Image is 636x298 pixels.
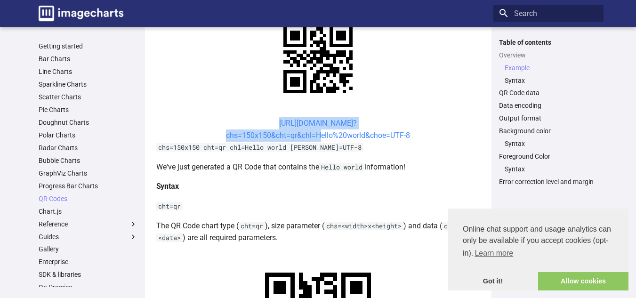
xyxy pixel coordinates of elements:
[39,131,137,139] a: Polar Charts
[39,42,137,50] a: Getting started
[39,6,123,21] img: logo
[156,161,480,173] p: We've just generated a QR Code that contains the information!
[463,224,613,260] span: Online chat support and usage analytics can only be available if you accept cookies (opt-in).
[39,182,137,190] a: Progress Bar Charts
[499,152,598,161] a: Foreground Color
[226,119,410,140] a: [URL][DOMAIN_NAME]?chs=150x150&cht=qr&chl=Hello%20world&choe=UTF-8
[156,202,183,210] code: cht=qr
[39,283,137,291] a: On Premise
[448,209,628,290] div: cookieconsent
[499,165,598,173] nav: Foreground Color
[39,233,137,241] label: Guides
[324,222,403,230] code: chs=<width>x<height>
[505,139,598,148] a: Syntax
[39,245,137,253] a: Gallery
[39,169,137,177] a: GraphViz Charts
[499,89,598,97] a: QR Code data
[39,194,137,203] a: QR Codes
[39,80,137,89] a: Sparkline Charts
[505,165,598,173] a: Syntax
[39,207,137,216] a: Chart.js
[39,67,137,76] a: Line Charts
[39,258,137,266] a: Enterprise
[493,38,604,186] nav: Table of contents
[505,64,598,72] a: Example
[499,64,598,85] nav: Overview
[156,180,480,193] h4: Syntax
[499,114,598,122] a: Output format
[39,144,137,152] a: Radar Charts
[493,5,604,22] input: Search
[267,8,369,110] img: chart
[239,222,265,230] code: cht=qr
[39,105,137,114] a: Pie Charts
[39,118,137,127] a: Doughnut Charts
[39,156,137,165] a: Bubble Charts
[39,93,137,101] a: Scatter Charts
[499,101,598,110] a: Data encoding
[319,163,364,171] code: Hello world
[499,51,598,59] a: Overview
[156,143,363,152] code: chs=150x150 cht=qr chl=Hello world [PERSON_NAME]=UTF-8
[499,127,598,135] a: Background color
[39,270,137,279] a: SDK & libraries
[448,272,538,291] a: dismiss cookie message
[156,220,480,244] p: The QR Code chart type ( ), size parameter ( ) and data ( ) are all required parameters.
[505,76,598,85] a: Syntax
[493,38,604,47] label: Table of contents
[473,246,515,260] a: learn more about cookies
[39,220,137,228] label: Reference
[35,2,127,25] a: Image-Charts documentation
[499,177,598,186] a: Error correction level and margin
[499,139,598,148] nav: Background color
[538,272,628,291] a: allow cookies
[39,55,137,63] a: Bar Charts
